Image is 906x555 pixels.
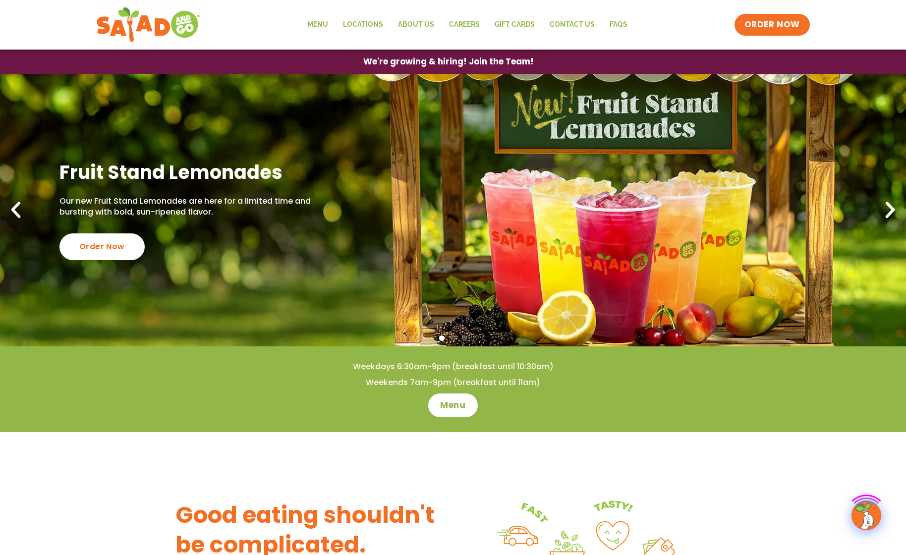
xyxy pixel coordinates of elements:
div: Previous slide [5,199,27,221]
span: ORDER NOW [744,19,800,31]
h4: Weekends 7am-9pm (breakfast until 11am) [20,377,886,388]
nav: Menu [300,13,635,36]
a: About Us [391,13,442,36]
a: Contact Us [542,13,602,36]
a: Menu [300,13,336,36]
a: We're growing & hiring! Join the Team! [348,50,549,73]
a: FAQs [602,13,635,36]
h4: Weekdays 6:30am-9pm (breakfast until 10:30am) [20,361,886,372]
a: Locations [336,13,391,36]
a: Careers [442,13,487,36]
span: Go to slide 3 [462,335,467,341]
p: Our new Fruit Stand Lemonades are here for a limited time and bursting with bold, sun-ripened fla... [59,196,339,218]
img: new-SAG-logo-768×292 [96,5,201,45]
a: Menu [428,393,477,417]
div: Next slide [879,199,901,221]
a: ORDER NOW [735,14,810,36]
span: Menu [440,399,465,411]
span: We're growing & hiring! Join the Team! [363,57,534,66]
a: GIFT CARDS [487,13,542,36]
div: Order Now [59,233,145,260]
span: Go to slide 2 [451,335,456,341]
h2: Fruit Stand Lemonades [59,160,339,184]
span: Go to slide 1 [439,335,445,341]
